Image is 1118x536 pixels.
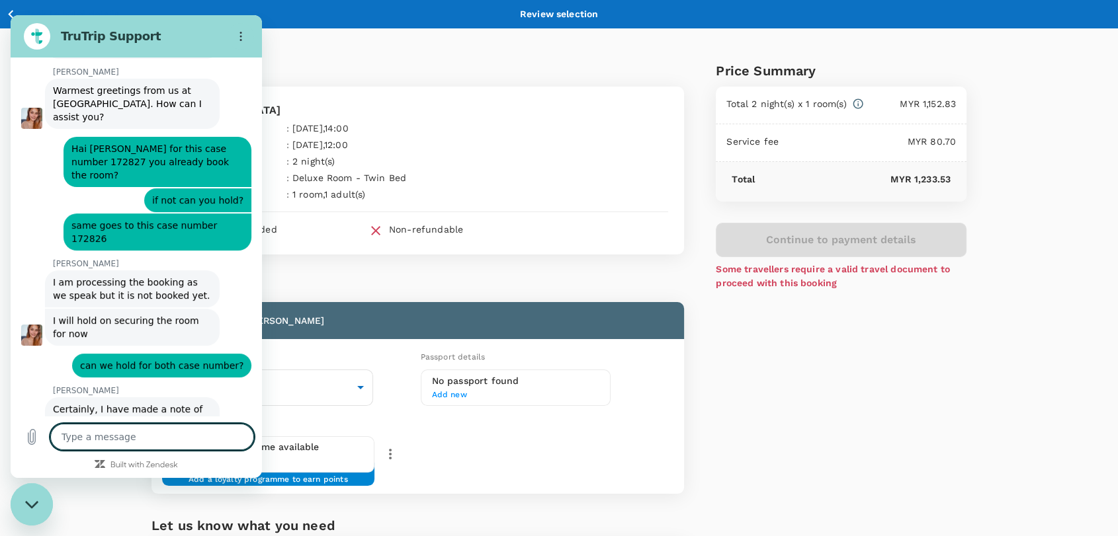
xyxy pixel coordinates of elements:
span: I am processing the booking as we speak but it is not booked yet. [42,260,201,287]
span: Add new [432,389,599,402]
table: simple table [167,118,518,201]
div: Price Summary [716,60,967,81]
p: [DATE] , 14:00 [292,122,515,135]
p: MYR 1,233.53 [755,172,951,186]
p: [GEOGRAPHIC_DATA] [167,102,668,118]
p: 2 night(s) [292,155,515,168]
p: Back to hotel details [24,7,119,21]
span: : [286,122,289,135]
p: Service fee [726,135,779,148]
span: : [286,171,289,184]
span: Add new [173,455,363,468]
iframe: Messaging window [11,15,262,478]
span: : [286,155,289,168]
a: Built with Zendesk: Visit the Zendesk website in a new tab [100,446,167,455]
div: Review selection [520,7,598,20]
div: Passport [162,371,373,404]
div: Non-refundable [389,223,463,236]
span: Certainly, I have made a note of this on case 172826 as well. [42,387,201,414]
p: 1 room , 1 adult(s) [292,188,515,201]
p: MYR 80.70 [779,135,956,148]
span: if not can you hold? [142,178,233,192]
span: Add a loyalty programme to earn points [189,473,348,475]
p: Total 2 night(s) x 1 room(s) [726,97,846,110]
p: MYR 1,152.83 [864,97,956,110]
p: [PERSON_NAME] [42,52,251,62]
span: : [286,138,289,151]
p: [PERSON_NAME] [247,314,324,327]
span: Warmest greetings from us at [GEOGRAPHIC_DATA]. How can I assist you? [42,69,201,108]
span: same goes to this case number 172826 [61,204,233,230]
h6: Let us know what you need [151,515,684,536]
span: Passport details [421,352,485,362]
h6: No loyalty programme available [173,440,363,455]
p: [PERSON_NAME] [42,370,251,381]
h6: Booking details [151,276,684,297]
span: : [286,188,289,201]
p: [PERSON_NAME] [42,243,251,254]
span: can we hold for both case number? [69,344,233,357]
button: Back to hotel details [5,6,119,22]
button: Upload file [8,408,34,435]
span: Hai [PERSON_NAME] for this case number 172827 you already book the room? [61,127,233,167]
span: I will hold on securing the room for now [42,299,201,325]
p: Deluxe Room - Twin Bed [292,171,515,184]
p: Total [732,172,755,186]
p: [DATE] , 12:00 [292,138,515,151]
h6: No passport found [432,374,599,389]
p: Some travellers require a valid travel document to proceed with this booking [716,262,967,289]
h6: You've selected [151,60,684,81]
iframe: Button to launch messaging window, conversation in progress [11,483,53,525]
